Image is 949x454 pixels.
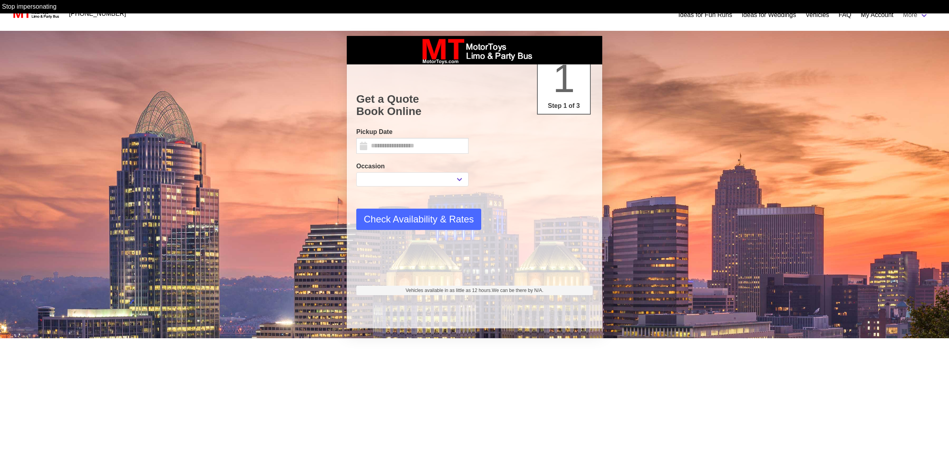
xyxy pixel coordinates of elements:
[679,10,732,20] a: Ideas for Fun Runs
[2,3,57,10] a: Stop impersonating
[356,162,469,171] label: Occasion
[364,212,474,226] span: Check Availability & Rates
[742,10,796,20] a: Ideas for Weddings
[492,288,544,293] span: We can be there by N/A.
[861,10,894,20] a: My Account
[64,6,131,22] a: [PHONE_NUMBER]
[541,101,587,111] p: Step 1 of 3
[406,287,544,294] span: Vehicles available in as little as 12 hours.
[553,56,575,100] span: 1
[356,93,593,118] h1: Get a Quote Book Online
[356,127,469,137] label: Pickup Date
[839,10,851,20] a: FAQ
[898,7,933,23] a: More
[805,10,829,20] a: Vehicles
[415,36,534,64] img: box_logo_brand.jpeg
[11,8,60,19] img: MotorToys Logo
[356,209,481,230] button: Check Availability & Rates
